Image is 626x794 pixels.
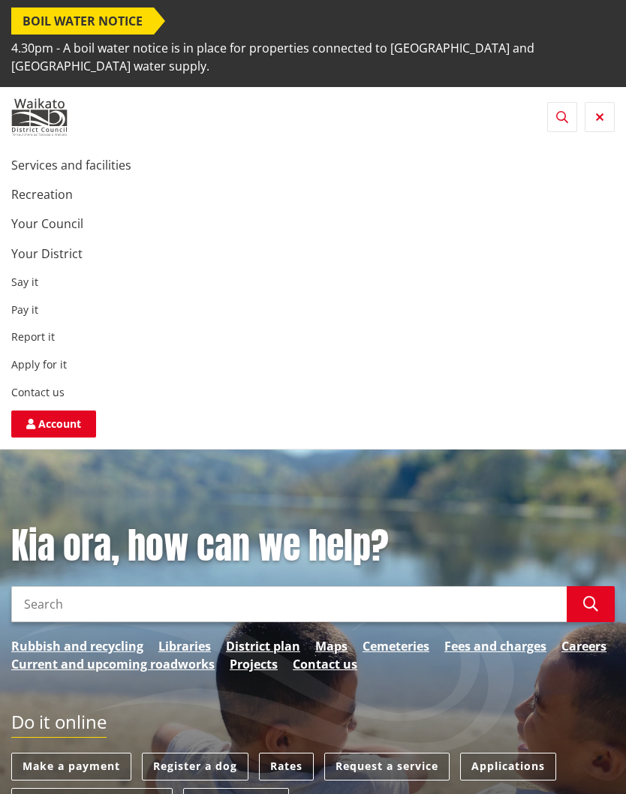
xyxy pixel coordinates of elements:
a: Report it [11,329,55,344]
input: Search input [11,586,567,622]
a: Careers [561,637,606,655]
a: Contact us [11,385,65,399]
a: Recreation [11,186,73,203]
a: Rubbish and recycling [11,637,143,655]
iframe: Messenger Launcher [557,731,611,785]
h2: Do it online [11,711,107,738]
a: Say it [11,275,38,289]
a: Cemeteries [363,637,429,655]
a: Request a service [324,753,450,780]
span: 4.30pm - A boil water notice is in place for properties connected to [GEOGRAPHIC_DATA] and [GEOGR... [11,35,615,80]
a: Account [11,411,96,438]
a: Your Council [11,215,83,232]
a: Your District [11,245,83,262]
a: District plan [226,637,300,655]
a: Register a dog [142,753,248,780]
a: Applications [460,753,556,780]
h1: Kia ora, how can we help? [11,525,615,568]
a: Fees and charges [444,637,546,655]
a: Services and facilities [11,157,131,173]
a: Make a payment [11,753,131,780]
a: Pay it [11,302,38,317]
a: Maps [315,637,348,655]
a: Apply for it [11,357,67,371]
a: Libraries [158,637,211,655]
a: Contact us [293,655,357,673]
img: Waikato District Council - Te Kaunihera aa Takiwaa o Waikato [11,98,68,136]
span: BOIL WATER NOTICE [11,8,154,35]
a: Current and upcoming roadworks [11,655,215,673]
a: Rates [259,753,314,780]
a: Projects [230,655,278,673]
